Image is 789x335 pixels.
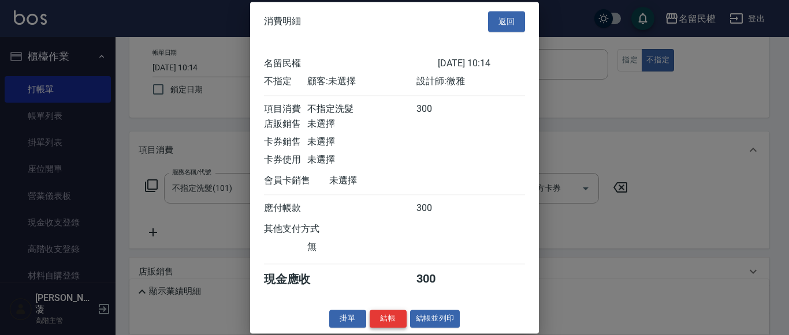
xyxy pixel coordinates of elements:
div: 300 [416,103,460,115]
div: 現金應收 [264,272,329,287]
div: 不指定洗髮 [307,103,416,115]
div: 項目消費 [264,103,307,115]
div: 名留民權 [264,58,438,70]
div: 未選擇 [307,136,416,148]
div: 會員卡銷售 [264,175,329,187]
button: 掛單 [329,310,366,328]
button: 結帳 [370,310,407,328]
div: 300 [416,272,460,287]
div: 不指定 [264,76,307,88]
div: 顧客: 未選擇 [307,76,416,88]
div: 卡券使用 [264,154,307,166]
span: 消費明細 [264,16,301,27]
button: 結帳並列印 [410,310,460,328]
div: 其他支付方式 [264,223,351,235]
div: 300 [416,202,460,214]
div: 未選擇 [307,118,416,130]
button: 返回 [488,11,525,32]
div: 未選擇 [329,175,438,187]
div: [DATE] 10:14 [438,58,525,70]
div: 未選擇 [307,154,416,166]
div: 卡券銷售 [264,136,307,148]
div: 店販銷售 [264,118,307,130]
div: 應付帳款 [264,202,307,214]
div: 設計師: 微雅 [416,76,525,88]
div: 無 [307,241,416,253]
